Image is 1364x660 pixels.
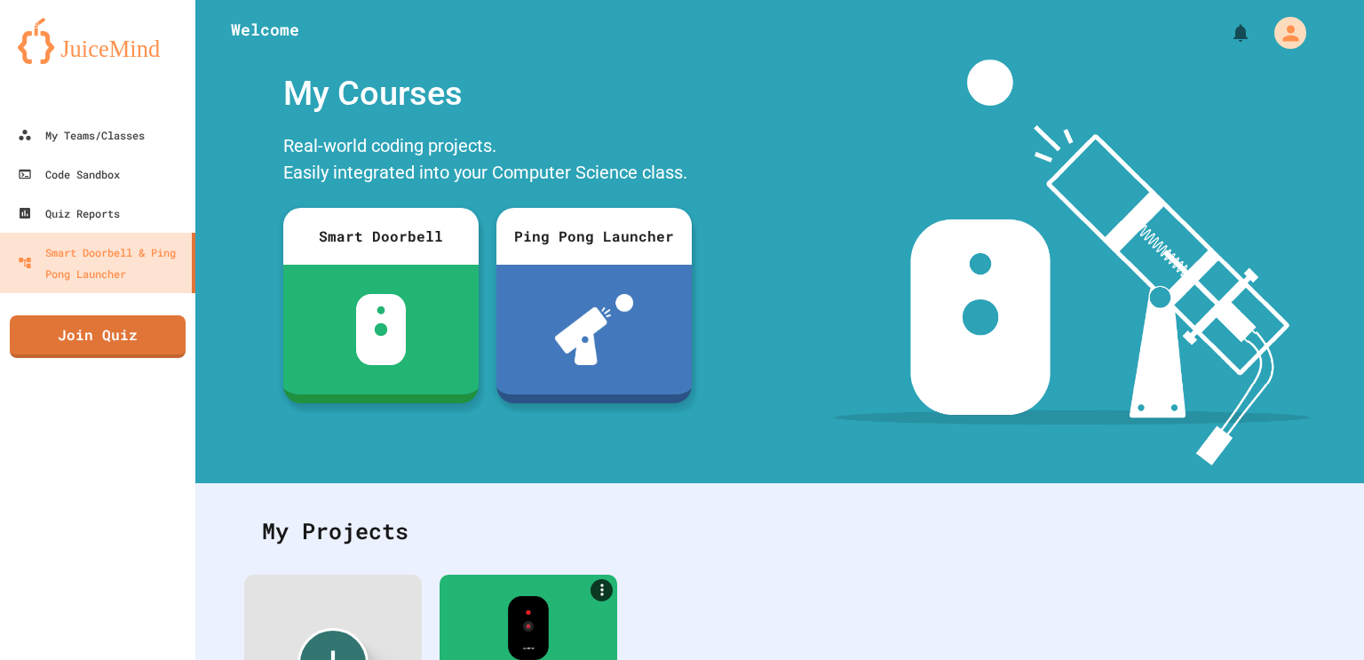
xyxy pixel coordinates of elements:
[244,497,1315,566] div: My Projects
[18,18,178,64] img: logo-orange.svg
[1256,12,1311,53] div: My Account
[283,208,479,265] div: Smart Doorbell
[1197,18,1256,48] div: My Notifications
[356,294,407,365] img: sdb-white.svg
[18,203,120,224] div: Quiz Reports
[834,60,1310,465] img: banner-image-my-projects.png
[508,596,550,660] img: sdb-real-colors.png
[18,242,185,284] div: Smart Doorbell & Ping Pong Launcher
[274,60,701,128] div: My Courses
[496,208,692,265] div: Ping Pong Launcher
[18,163,120,185] div: Code Sandbox
[274,128,701,195] div: Real-world coding projects. Easily integrated into your Computer Science class.
[10,315,186,358] a: Join Quiz
[555,294,634,365] img: ppl-with-ball.png
[18,124,145,146] div: My Teams/Classes
[591,579,613,601] a: More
